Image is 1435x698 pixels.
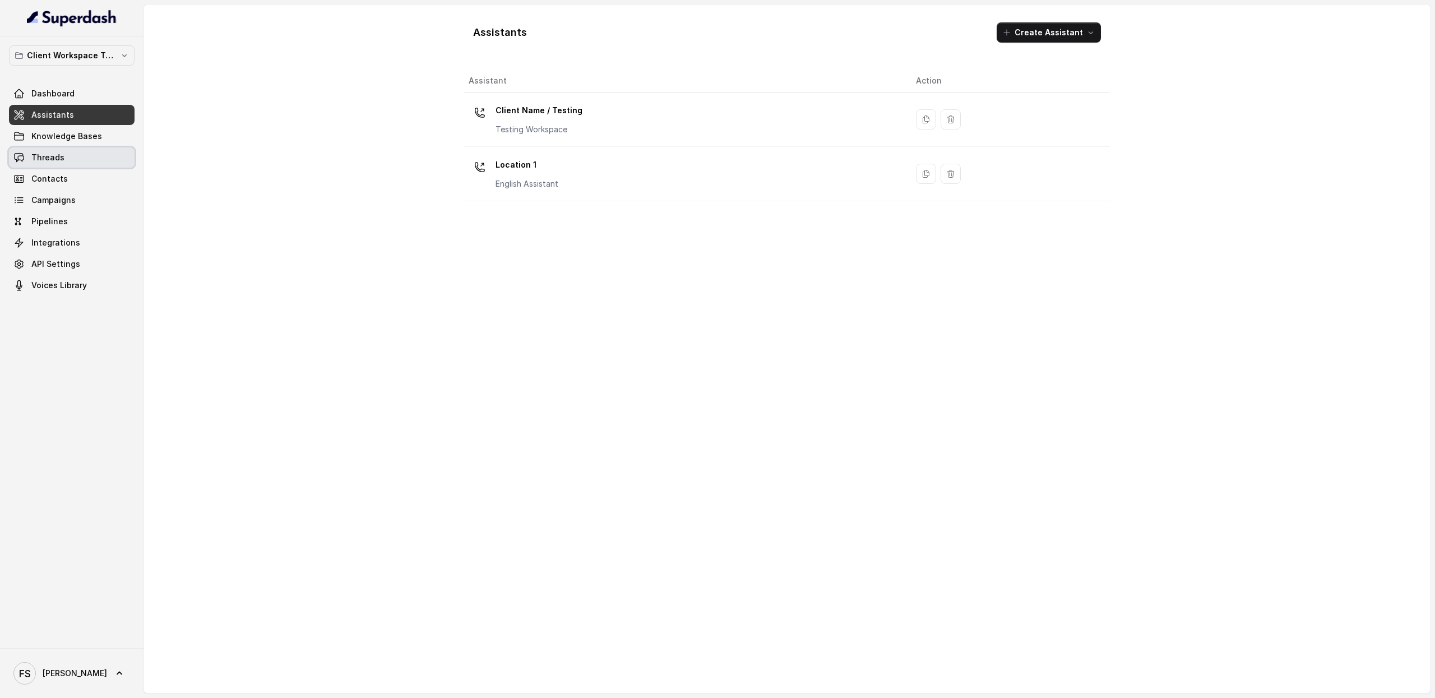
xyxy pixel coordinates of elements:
a: Contacts [9,169,135,189]
p: Client Workspace Template [27,49,117,62]
a: Knowledge Bases [9,126,135,146]
p: English Assistant [496,178,558,189]
span: Knowledge Bases [31,131,102,142]
text: FS [19,668,31,679]
p: Client Name / Testing [496,101,582,119]
p: Testing Workspace [496,124,582,135]
a: Pipelines [9,211,135,232]
a: [PERSON_NAME] [9,658,135,689]
span: Assistants [31,109,74,121]
span: Contacts [31,173,68,184]
p: Location 1 [496,156,558,174]
a: API Settings [9,254,135,274]
th: Assistant [464,70,907,93]
button: Create Assistant [997,22,1101,43]
a: Integrations [9,233,135,253]
span: Voices Library [31,280,87,291]
img: light.svg [27,9,117,27]
a: Dashboard [9,84,135,104]
h1: Assistants [473,24,527,41]
button: Client Workspace Template [9,45,135,66]
span: Campaigns [31,195,76,206]
a: Threads [9,147,135,168]
a: Assistants [9,105,135,125]
span: [PERSON_NAME] [43,668,107,679]
a: Campaigns [9,190,135,210]
a: Voices Library [9,275,135,295]
span: Integrations [31,237,80,248]
span: Threads [31,152,64,163]
th: Action [907,70,1110,93]
span: Dashboard [31,88,75,99]
span: Pipelines [31,216,68,227]
span: API Settings [31,258,80,270]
